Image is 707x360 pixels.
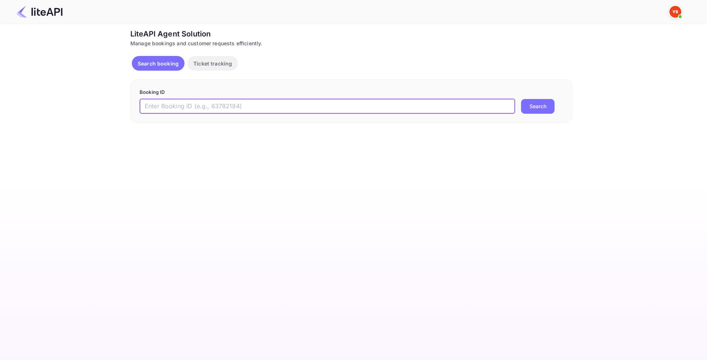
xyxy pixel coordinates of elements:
img: Yandex Support [669,6,681,18]
p: Search booking [138,60,179,67]
button: Search [521,99,555,114]
p: Ticket tracking [193,60,232,67]
p: Booking ID [140,89,563,96]
input: Enter Booking ID (e.g., 63782194) [140,99,515,114]
div: LiteAPI Agent Solution [130,28,572,39]
img: LiteAPI Logo [16,6,63,18]
div: Manage bookings and customer requests efficiently. [130,39,572,47]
